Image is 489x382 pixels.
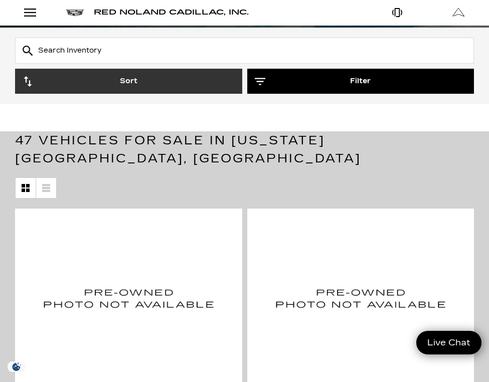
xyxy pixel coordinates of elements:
button: Sort [15,69,242,94]
a: Red Noland Cadillac, Inc. [94,6,249,20]
img: Opt-Out Icon [5,361,28,372]
button: Filter [247,69,474,94]
a: Cadillac logo [66,6,84,20]
span: Red Noland Cadillac, Inc. [94,8,249,17]
span: Live Chat [422,337,475,348]
img: Cadillac logo [66,10,84,16]
a: Grid View [16,178,36,198]
span: 47 Vehicles for Sale in [US_STATE][GEOGRAPHIC_DATA], [GEOGRAPHIC_DATA] [15,133,361,165]
img: 2019 Cadillac XT4 AWD Sport [255,216,467,379]
a: Live Chat [416,331,481,354]
img: 2020 Cadillac XT4 Premium Luxury [23,216,235,379]
input: Search Inventory [15,38,474,64]
section: Click to Open Cookie Consent Modal [5,361,28,372]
